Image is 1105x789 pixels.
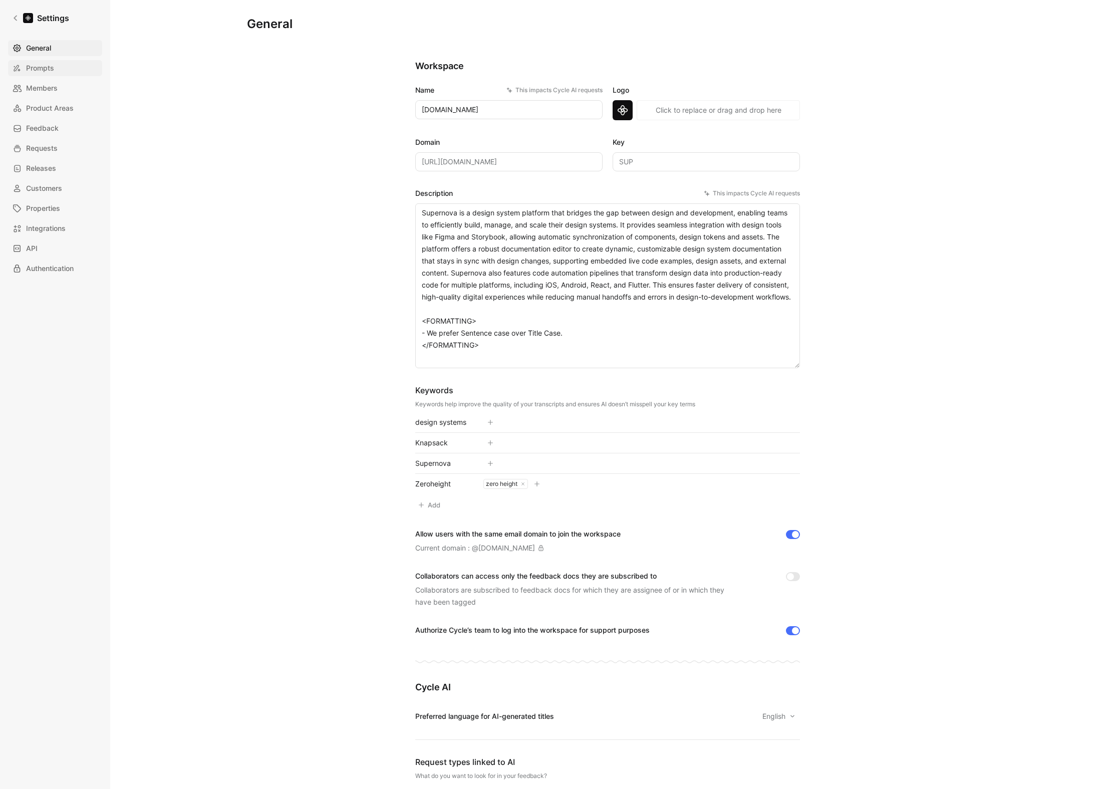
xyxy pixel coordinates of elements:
a: Customers [8,180,102,196]
div: Authorize Cycle’s team to log into the workspace for support purposes [415,624,650,636]
div: design systems [415,416,471,428]
div: Current domain : @ [415,542,544,554]
button: Click to replace or drag and drop here [637,100,800,120]
span: API [26,242,38,254]
span: Properties [26,202,60,214]
a: Members [8,80,102,96]
input: Some placeholder [415,152,603,171]
h2: Workspace [415,60,800,72]
span: General [26,42,51,54]
a: Integrations [8,220,102,236]
div: What do you want to look for in your feedback? [415,772,800,780]
div: Collaborators are subscribed to feedback docs for which they are assignee of or in which they hav... [415,584,736,608]
a: Releases [8,160,102,176]
textarea: Supernova is a design system platform that bridges the gap between design and development, enabli... [415,203,800,368]
label: Name [415,84,603,96]
span: Integrations [26,222,66,234]
h2: Cycle AI [415,681,800,693]
a: Properties [8,200,102,216]
span: Releases [26,162,56,174]
div: This impacts Cycle AI requests [704,188,800,198]
h1: General [247,16,293,32]
label: Logo [613,84,800,96]
span: Requests [26,142,58,154]
div: Preferred language for AI-generated titles [415,710,554,722]
div: Supernova [415,457,471,469]
a: Authentication [8,260,102,277]
label: Domain [415,136,603,148]
img: logo [613,100,633,120]
div: This impacts Cycle AI requests [506,85,603,95]
a: Product Areas [8,100,102,116]
div: Knapsack [415,437,471,449]
span: English [762,710,787,722]
div: Collaborators can access only the feedback docs they are subscribed to [415,570,736,582]
div: Keywords [415,384,695,396]
div: [DOMAIN_NAME] [478,542,535,554]
span: Feedback [26,122,59,134]
a: API [8,240,102,256]
label: Key [613,136,800,148]
button: English [758,709,800,723]
button: Add [415,498,445,512]
span: Customers [26,182,62,194]
div: Request types linked to AI [415,756,800,768]
h1: Settings [37,12,69,24]
a: Feedback [8,120,102,136]
a: Requests [8,140,102,156]
span: Product Areas [26,102,74,114]
span: Prompts [26,62,54,74]
a: Settings [8,8,73,28]
a: Prompts [8,60,102,76]
div: Keywords help improve the quality of your transcripts and ensures AI doesn’t misspell your key terms [415,400,695,408]
div: Allow users with the same email domain to join the workspace [415,528,621,540]
span: Members [26,82,58,94]
label: Description [415,187,800,199]
div: Zeroheight [415,478,471,490]
a: General [8,40,102,56]
span: Authentication [26,262,74,275]
div: zero height [484,480,517,488]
